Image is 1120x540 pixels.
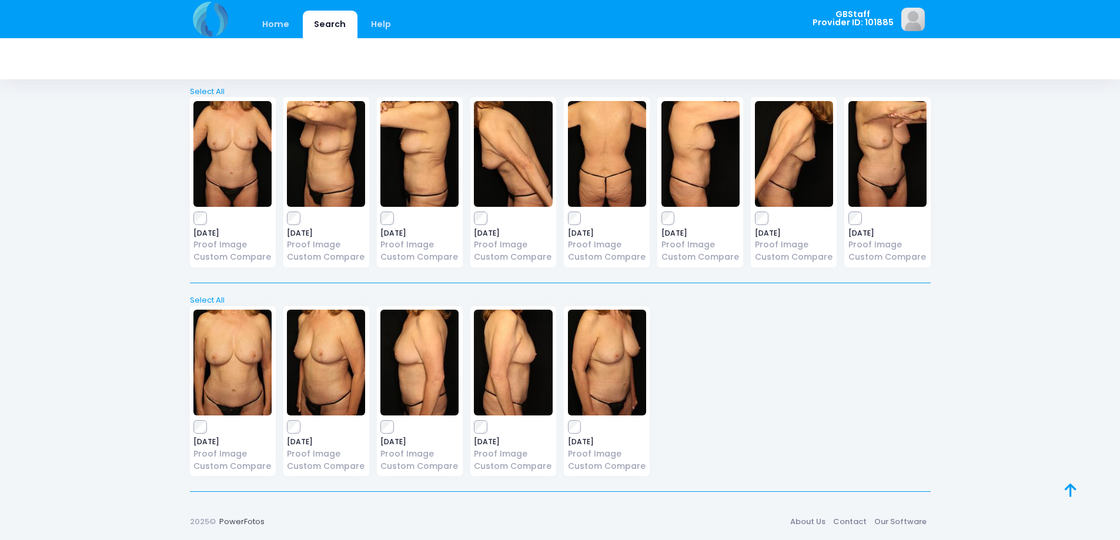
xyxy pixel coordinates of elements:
span: [DATE] [755,230,833,237]
a: PowerFotos [219,516,265,527]
span: [DATE] [661,230,740,237]
span: [DATE] [380,438,459,445]
a: Proof Image [568,448,646,460]
a: Proof Image [474,239,552,251]
a: Custom Compare [661,251,740,263]
span: [DATE] [193,230,272,237]
img: image [380,310,459,415]
a: Proof Image [287,239,365,251]
a: Proof Image [474,448,552,460]
a: Select All [186,86,934,98]
a: Custom Compare [568,460,646,472]
a: Custom Compare [380,460,459,472]
span: [DATE] [193,438,272,445]
a: Proof Image [193,239,272,251]
a: Our Software [871,511,931,532]
img: image [755,101,833,207]
a: Proof Image [380,239,459,251]
span: [DATE] [568,230,646,237]
a: Custom Compare [474,251,552,263]
a: Custom Compare [848,251,927,263]
a: Select All [186,294,934,306]
a: Proof Image [380,448,459,460]
a: Proof Image [661,239,740,251]
img: image [568,101,646,207]
img: image [901,8,925,31]
a: Custom Compare [568,251,646,263]
a: Proof Image [755,239,833,251]
a: Contact [830,511,871,532]
a: Custom Compare [755,251,833,263]
span: [DATE] [287,230,365,237]
span: [DATE] [848,230,927,237]
a: Home [251,11,301,38]
a: About Us [787,511,830,532]
img: image [193,101,272,207]
a: Custom Compare [193,460,272,472]
a: Proof Image [193,448,272,460]
span: [DATE] [287,438,365,445]
a: Proof Image [568,239,646,251]
a: Custom Compare [380,251,459,263]
span: [DATE] [568,438,646,445]
img: image [661,101,740,207]
a: Search [303,11,357,38]
a: Custom Compare [287,251,365,263]
img: image [287,101,365,207]
img: image [474,101,552,207]
a: Proof Image [287,448,365,460]
span: [DATE] [380,230,459,237]
img: image [193,310,272,415]
span: [DATE] [474,438,552,445]
img: image [848,101,927,207]
a: Custom Compare [193,251,272,263]
a: Custom Compare [474,460,552,472]
img: image [474,310,552,415]
img: image [568,310,646,415]
span: [DATE] [474,230,552,237]
img: image [287,310,365,415]
a: Custom Compare [287,460,365,472]
span: 2025© [190,516,216,527]
span: GBStaff Provider ID: 101885 [813,10,894,27]
a: Proof Image [848,239,927,251]
a: Help [359,11,402,38]
img: image [380,101,459,207]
